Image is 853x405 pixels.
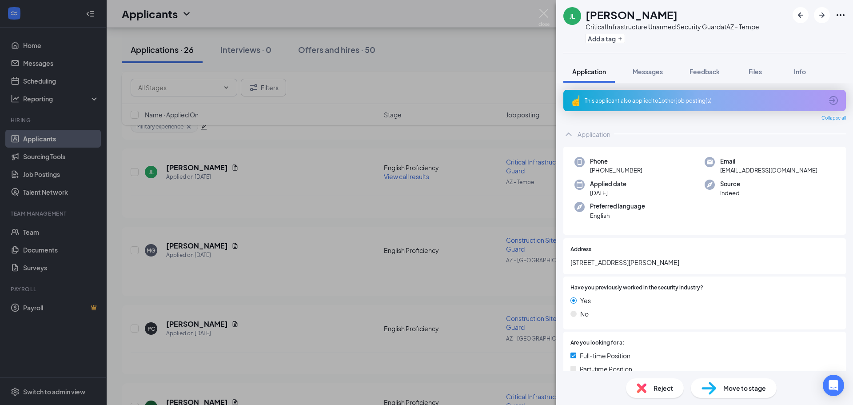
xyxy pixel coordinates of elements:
[793,7,809,23] button: ArrowLeftNew
[570,257,839,267] span: [STREET_ADDRESS][PERSON_NAME]
[586,34,625,43] button: PlusAdd a tag
[572,68,606,76] span: Application
[586,7,678,22] h1: [PERSON_NAME]
[814,7,830,23] button: ArrowRight
[590,166,642,175] span: [PHONE_NUMBER]
[580,364,632,374] span: Part-time Position
[590,157,642,166] span: Phone
[570,339,624,347] span: Are you looking for a:
[590,202,645,211] span: Preferred language
[590,180,626,188] span: Applied date
[563,129,574,140] svg: ChevronUp
[633,68,663,76] span: Messages
[720,157,817,166] span: Email
[590,188,626,197] span: [DATE]
[580,351,630,361] span: Full-time Position
[580,309,589,319] span: No
[570,245,591,254] span: Address
[590,211,645,220] span: English
[578,130,610,139] div: Application
[570,12,575,20] div: JL
[690,68,720,76] span: Feedback
[835,10,846,20] svg: Ellipses
[723,383,766,393] span: Move to stage
[749,68,762,76] span: Files
[654,383,673,393] span: Reject
[817,10,827,20] svg: ArrowRight
[570,284,703,292] span: Have you previously worked in the security industry?
[580,296,591,305] span: Yes
[720,166,817,175] span: [EMAIL_ADDRESS][DOMAIN_NAME]
[821,115,846,122] span: Collapse all
[720,180,740,188] span: Source
[586,22,759,31] div: Critical Infrastructure Unarmed Security Guard at AZ - Tempe
[618,36,623,41] svg: Plus
[720,188,740,197] span: Indeed
[823,375,844,396] div: Open Intercom Messenger
[795,10,806,20] svg: ArrowLeftNew
[828,95,839,106] svg: ArrowCircle
[794,68,806,76] span: Info
[585,97,823,104] div: This applicant also applied to 1 other job posting(s)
